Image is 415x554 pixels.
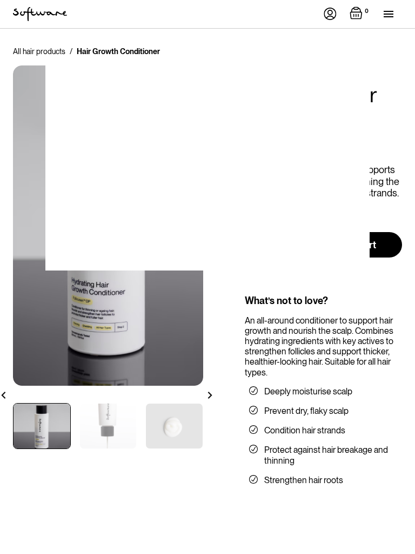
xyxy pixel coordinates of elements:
[13,7,67,21] img: Software Logo
[249,386,398,397] li: Deeply moisturise scalp
[13,46,65,57] a: All hair products
[80,404,137,449] img: Hair growth conditioner packaging
[363,6,371,16] div: 0
[249,475,398,486] li: Strengthen hair roots
[350,6,371,22] a: Open empty cart
[249,445,398,466] li: Protect against hair breakage and thinning
[245,315,402,378] div: An all-around conditioner to support hair growth and nourish the scalp. Combines hydrating ingred...
[13,65,203,386] img: Software's hair growth conditioner
[77,46,160,57] div: Hair Growth Conditioner
[249,425,398,436] li: Condition hair strands
[245,295,402,307] div: What’s not to love?
[45,54,370,271] img: blank image
[249,406,398,417] li: Prevent dry, flaky scalp
[13,7,67,21] a: home
[70,46,72,57] div: /
[146,404,203,449] img: Software'es hair growth conditioner bottle
[206,392,213,399] img: arrow right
